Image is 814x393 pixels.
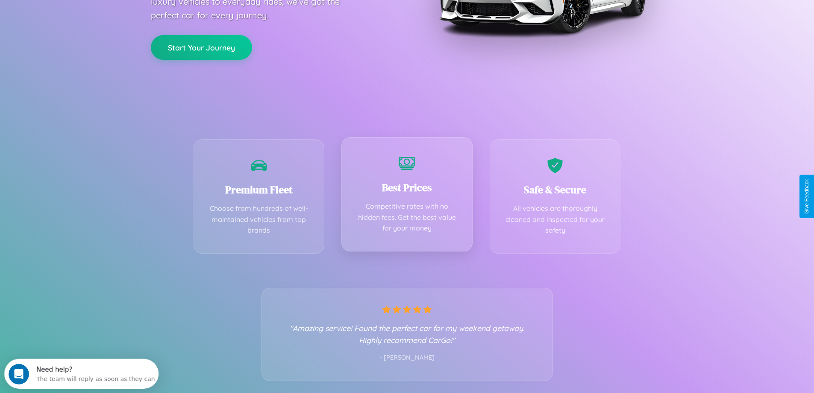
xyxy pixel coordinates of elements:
[32,14,151,23] div: The team will reply as soon as they can
[804,179,810,214] div: Give Feedback
[279,352,535,363] p: - [PERSON_NAME]
[355,180,459,195] h3: Best Prices
[279,322,535,346] p: "Amazing service! Found the perfect car for my weekend getaway. Highly recommend CarGo!"
[151,35,252,60] button: Start Your Journey
[503,203,608,236] p: All vehicles are thoroughly cleaned and inspected for your safety
[207,203,311,236] p: Choose from hundreds of well-maintained vehicles from top brands
[4,359,159,389] iframe: Intercom live chat discovery launcher
[355,201,459,234] p: Competitive rates with no hidden fees. Get the best value for your money
[3,3,159,27] div: Open Intercom Messenger
[9,364,29,384] iframe: Intercom live chat
[503,183,608,197] h3: Safe & Secure
[207,183,311,197] h3: Premium Fleet
[32,7,151,14] div: Need help?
